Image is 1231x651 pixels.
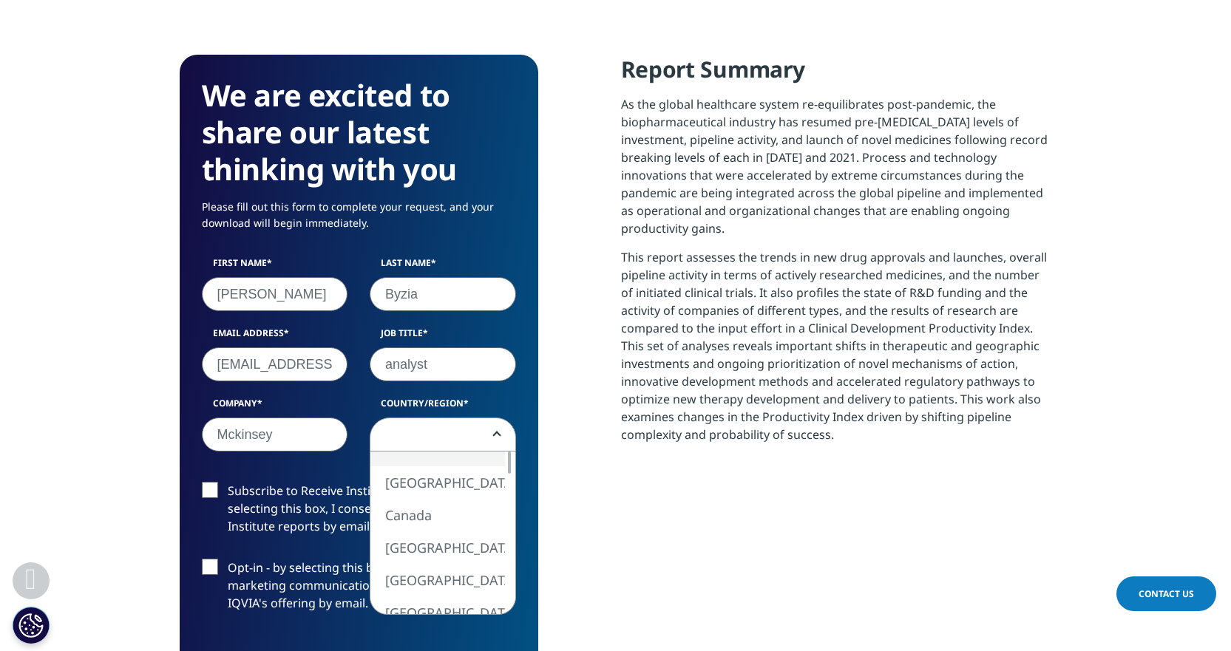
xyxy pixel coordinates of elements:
li: [GEOGRAPHIC_DATA] [370,466,505,499]
li: [GEOGRAPHIC_DATA] [370,564,505,596]
li: Canada [370,499,505,531]
label: Job Title [370,327,516,347]
label: First Name [202,256,348,277]
p: Please fill out this form to complete your request, and your download will begin immediately. [202,199,516,242]
li: [GEOGRAPHIC_DATA] [370,531,505,564]
label: Subscribe to Receive Institute Reports - by selecting this box, I consent to receiving IQVIA Inst... [202,482,516,543]
p: As the global healthcare system re-equilibrates post-pandemic, the biopharmaceutical industry has... [621,95,1052,248]
label: Opt-in - by selecting this box, I consent to receiving marketing communications and information a... [202,559,516,620]
label: Email Address [202,327,348,347]
h3: We are excited to share our latest thinking with you [202,77,516,188]
label: Last Name [370,256,516,277]
p: This report assesses the trends in new drug approvals and launches, overall pipeline activity in ... [621,248,1052,454]
a: Contact Us [1116,576,1216,611]
button: Cookies Settings [13,607,50,644]
h4: Report Summary [621,55,1052,95]
label: Company [202,397,348,417]
span: Contact Us [1139,587,1194,600]
label: Country/Region [370,397,516,417]
li: [GEOGRAPHIC_DATA] [370,596,505,629]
